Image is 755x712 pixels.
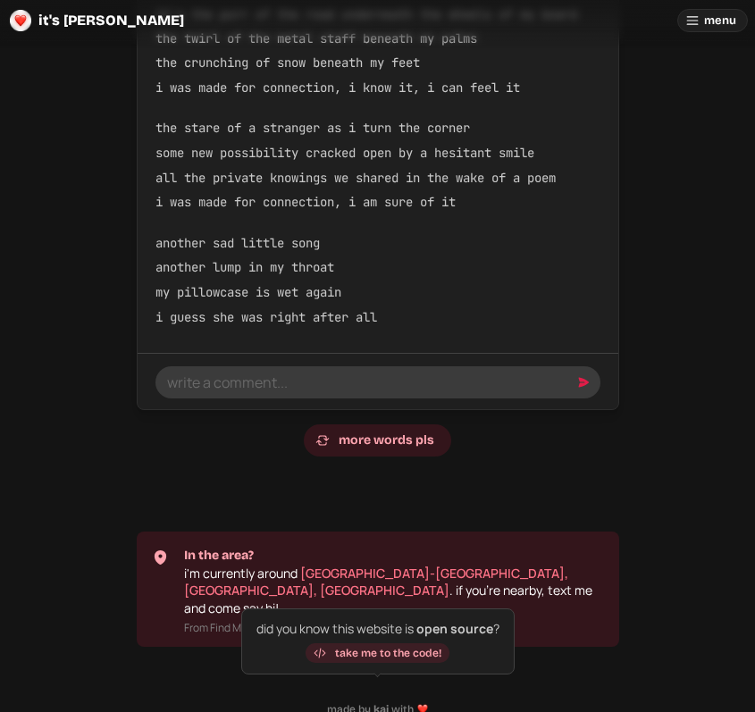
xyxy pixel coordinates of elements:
span: menu [704,10,736,31]
a: more words pls [304,424,452,457]
a: take me to the code! [306,643,449,663]
p: the stare of a stranger as i turn the corner [155,120,600,138]
p: another lump in my throat [155,259,600,277]
span: In the area? [184,547,254,565]
p: another sad little song [155,235,600,253]
p: it's the purr of the road underneath the wheels of my board [155,5,600,23]
span: it's [PERSON_NAME] [38,13,184,28]
span: open source [416,620,493,637]
p: i guess she was right after all [155,309,600,327]
span: more words pls [339,425,434,456]
img: logo-circle-Chuufevo.png [10,10,31,31]
p: some new possibility cracked open by a hesitant smile [155,145,600,163]
p: the crunching of snow beneath my feet [155,54,600,72]
p: did you know this website is ? [256,620,499,638]
a: [GEOGRAPHIC_DATA]-[GEOGRAPHIC_DATA], [GEOGRAPHIC_DATA], [GEOGRAPHIC_DATA] [184,565,568,599]
p: i was made for connection, i am sure of it [155,194,600,212]
p: From Find My iPhone, . [184,621,604,636]
p: the twirl of the metal staff beneath my palms [155,30,600,48]
a: it's [PERSON_NAME] [7,7,194,34]
input: write a comment... [155,366,600,398]
span: take me to the code! [335,648,441,658]
p: my pillowcase is wet again [155,284,600,302]
p: i was made for connection, i know it, i can feel it [155,80,600,97]
p: all the private knowings we shared in the wake of a poem [155,170,600,188]
p: i'm currently around . if you're nearby, text me and come say hi! [184,565,604,617]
